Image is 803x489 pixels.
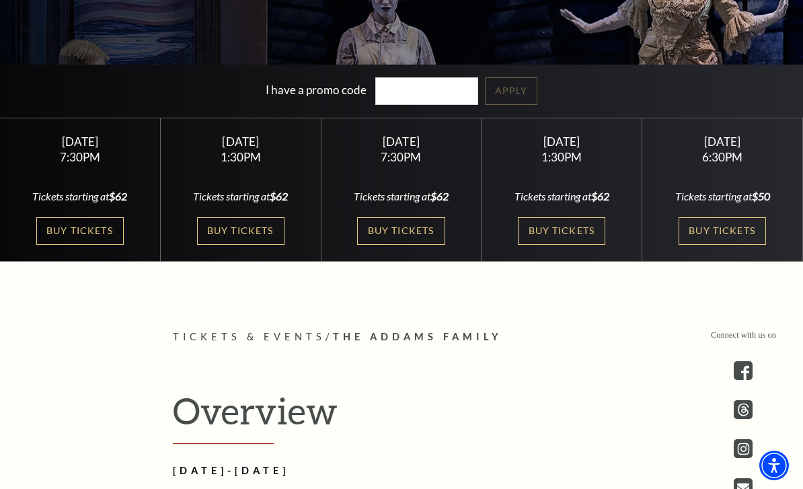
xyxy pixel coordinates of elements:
div: 1:30PM [498,151,625,163]
div: Tickets starting at [658,189,786,204]
div: 1:30PM [177,151,305,163]
div: Tickets starting at [498,189,625,204]
a: instagram - open in a new tab [734,439,753,458]
div: Tickets starting at [177,189,305,204]
a: Buy Tickets [679,217,766,245]
div: Tickets starting at [337,189,465,204]
div: [DATE] [337,135,465,149]
span: $62 [430,190,449,202]
div: Tickets starting at [16,189,144,204]
div: [DATE] [16,135,144,149]
div: [DATE] [177,135,305,149]
h2: [DATE]-[DATE] [173,463,610,480]
div: 7:30PM [337,151,465,163]
div: 7:30PM [16,151,144,163]
a: facebook - open in a new tab [734,361,753,380]
a: Buy Tickets [357,217,445,245]
span: $62 [270,190,288,202]
div: 6:30PM [658,151,786,163]
span: $50 [752,190,770,202]
p: / [173,329,630,346]
span: $62 [591,190,609,202]
a: Buy Tickets [518,217,605,245]
h2: Overview [173,389,630,444]
a: Buy Tickets [197,217,284,245]
div: Accessibility Menu [759,451,789,480]
a: Buy Tickets [36,217,124,245]
span: The Addams Family [333,331,502,342]
div: [DATE] [498,135,625,149]
span: Tickets & Events [173,331,326,342]
span: $62 [109,190,127,202]
a: threads.com - open in a new tab [734,400,753,419]
p: Connect with us on [711,329,776,342]
div: [DATE] [658,135,786,149]
label: I have a promo code [266,83,367,97]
